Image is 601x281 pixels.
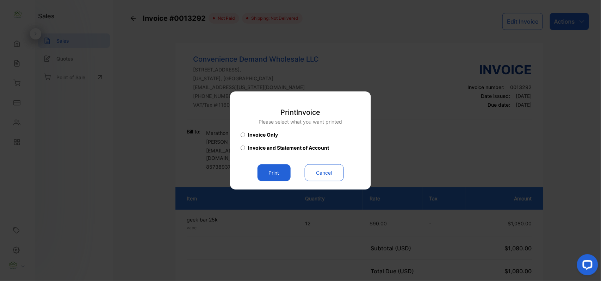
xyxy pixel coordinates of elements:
[248,131,278,139] span: Invoice Only
[571,251,601,281] iframe: LiveChat chat widget
[248,144,329,152] span: Invoice and Statement of Account
[258,164,291,181] button: Print
[305,164,344,181] button: Cancel
[259,107,342,118] p: Print Invoice
[259,118,342,126] p: Please select what you want printed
